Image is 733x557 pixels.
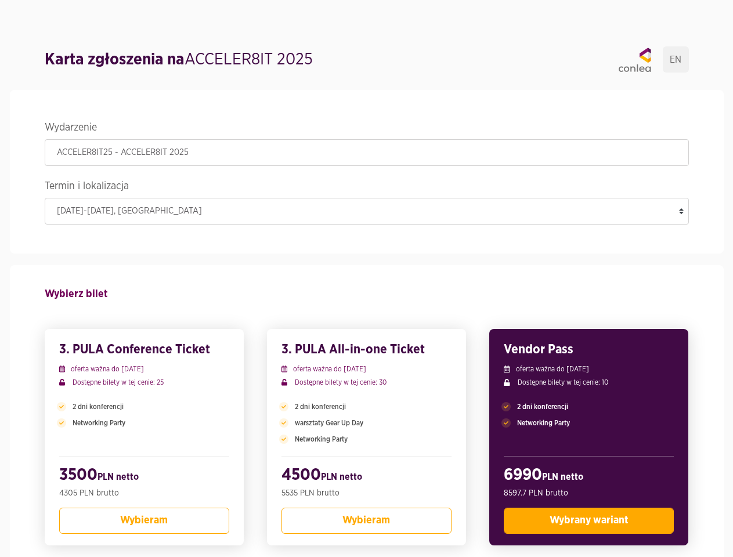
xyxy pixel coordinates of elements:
[59,487,229,499] p: 4305 PLN brutto
[59,465,229,487] h2: 3500
[45,48,313,71] h1: ACCELER8IT 2025
[517,418,570,428] span: Networking Party
[98,472,139,482] span: PLN netto
[73,402,124,412] span: 2 dni konferencji
[504,508,674,534] button: Wybrany wariant
[550,515,629,526] span: Wybrany wariant
[342,515,390,526] span: Wybieram
[73,418,125,428] span: Networking Party
[663,46,689,73] a: EN
[281,364,452,374] p: oferta ważna do [DATE]
[45,178,689,198] legend: Termin i lokalizacja
[295,434,348,444] span: Networking Party
[542,472,583,482] span: PLN netto
[59,377,229,388] p: Dostępne bilety w tej cenie: 25
[45,283,689,306] h4: Wybierz bilet
[321,472,362,482] span: PLN netto
[517,402,568,412] span: 2 dni konferencji
[45,52,185,68] strong: Karta zgłoszenia na
[504,465,674,487] h2: 6990
[120,515,168,526] span: Wybieram
[281,341,452,358] h3: 3. PULA All-in-one Ticket
[45,119,689,139] legend: Wydarzenie
[281,377,452,388] p: Dostępne bilety w tej cenie: 30
[504,487,674,499] p: 8597.7 PLN brutto
[504,364,674,374] p: oferta ważna do [DATE]
[59,364,229,374] p: oferta ważna do [DATE]
[281,508,452,534] button: Wybieram
[281,465,452,487] h2: 4500
[295,402,346,412] span: 2 dni konferencji
[45,139,689,166] input: ACCELER8IT25 - ACCELER8IT 2025
[59,341,229,358] h3: 3. PULA Conference Ticket
[281,487,452,499] p: 5535 PLN brutto
[504,341,674,358] h3: Vendor Pass
[295,418,363,428] span: warsztaty Gear Up Day
[504,377,674,388] p: Dostępne bilety w tej cenie: 10
[59,508,229,534] button: Wybieram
